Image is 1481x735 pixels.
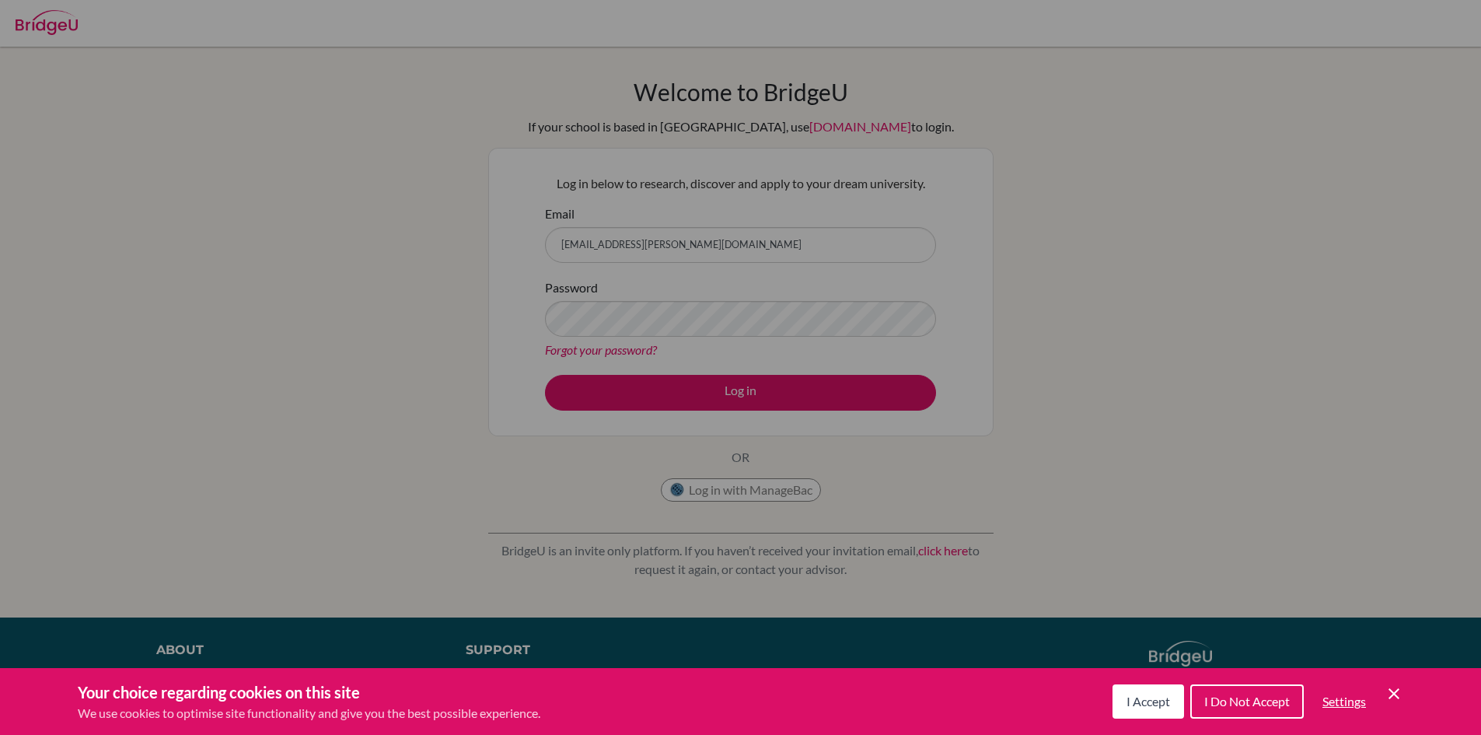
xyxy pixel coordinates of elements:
h3: Your choice regarding cookies on this site [78,681,540,704]
button: Settings [1310,686,1378,717]
p: We use cookies to optimise site functionality and give you the best possible experience. [78,704,540,723]
button: I Do Not Accept [1190,684,1304,719]
button: Save and close [1385,684,1403,703]
span: I Accept [1126,694,1170,709]
span: Settings [1322,694,1366,709]
button: I Accept [1112,684,1184,719]
span: I Do Not Accept [1204,694,1290,709]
